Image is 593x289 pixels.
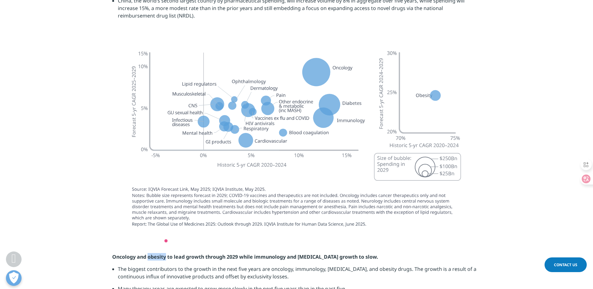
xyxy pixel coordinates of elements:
[545,257,587,272] a: Contact Us
[6,270,22,286] button: 打开偏好
[112,253,378,260] strong: Oncology and obesity to lead growth through 2029 while immunology and [MEDICAL_DATA] growth to slow.
[554,262,577,267] span: Contact Us
[118,265,481,285] li: The biggest contributors to the growth in the next five years are oncology, immunology, [MEDICAL_...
